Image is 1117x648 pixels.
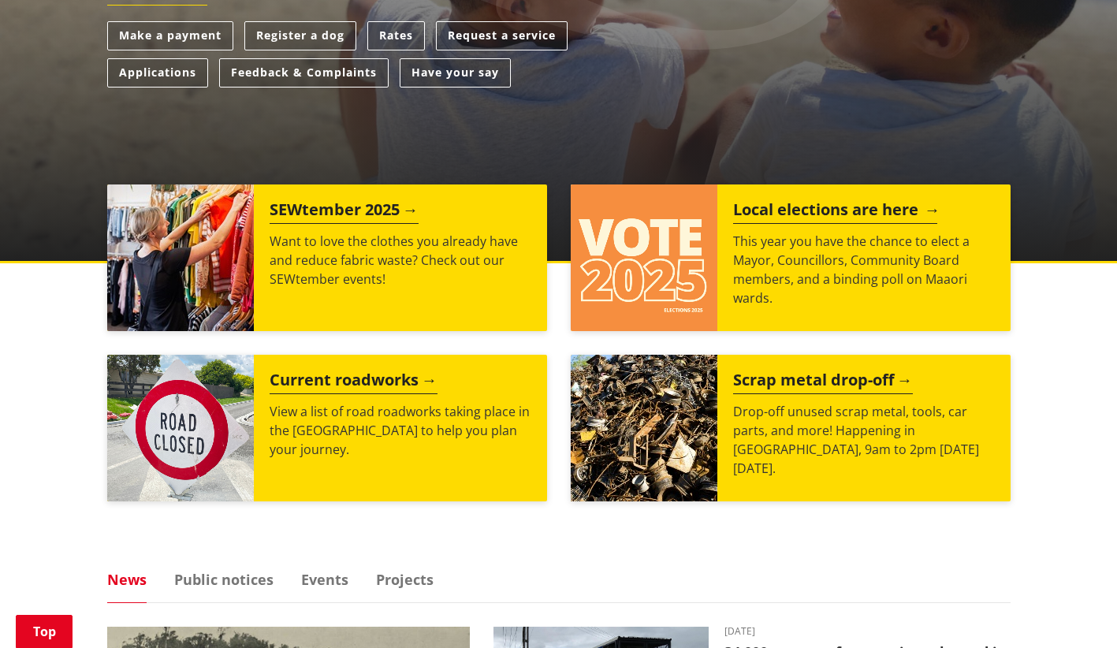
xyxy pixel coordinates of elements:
[733,371,913,394] h2: Scrap metal drop-off
[107,355,254,501] img: Road closed sign
[16,615,73,648] a: Top
[376,572,434,587] a: Projects
[219,58,389,88] a: Feedback & Complaints
[107,355,547,501] a: Current roadworks View a list of road roadworks taking place in the [GEOGRAPHIC_DATA] to help you...
[733,402,995,478] p: Drop-off unused scrap metal, tools, car parts, and more! Happening in [GEOGRAPHIC_DATA], 9am to 2...
[107,184,254,331] img: SEWtember
[174,572,274,587] a: Public notices
[1044,582,1101,639] iframe: Messenger Launcher
[301,572,348,587] a: Events
[436,21,568,50] a: Request a service
[367,21,425,50] a: Rates
[733,232,995,307] p: This year you have the chance to elect a Mayor, Councillors, Community Board members, and a bindi...
[270,232,531,289] p: Want to love the clothes you already have and reduce fabric waste? Check out our SEWtember events!
[400,58,511,88] a: Have your say
[571,355,717,501] img: Scrap metal collection
[571,184,1011,331] a: Local elections are here This year you have the chance to elect a Mayor, Councillors, Community B...
[107,572,147,587] a: News
[270,200,419,224] h2: SEWtember 2025
[571,184,717,331] img: Vote 2025
[733,200,937,224] h2: Local elections are here
[270,371,437,394] h2: Current roadworks
[571,355,1011,501] a: A massive pile of rusted scrap metal, including wheels and various industrial parts, under a clea...
[270,402,531,459] p: View a list of road roadworks taking place in the [GEOGRAPHIC_DATA] to help you plan your journey.
[244,21,356,50] a: Register a dog
[107,184,547,331] a: SEWtember 2025 Want to love the clothes you already have and reduce fabric waste? Check out our S...
[724,627,1011,636] time: [DATE]
[107,58,208,88] a: Applications
[107,21,233,50] a: Make a payment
